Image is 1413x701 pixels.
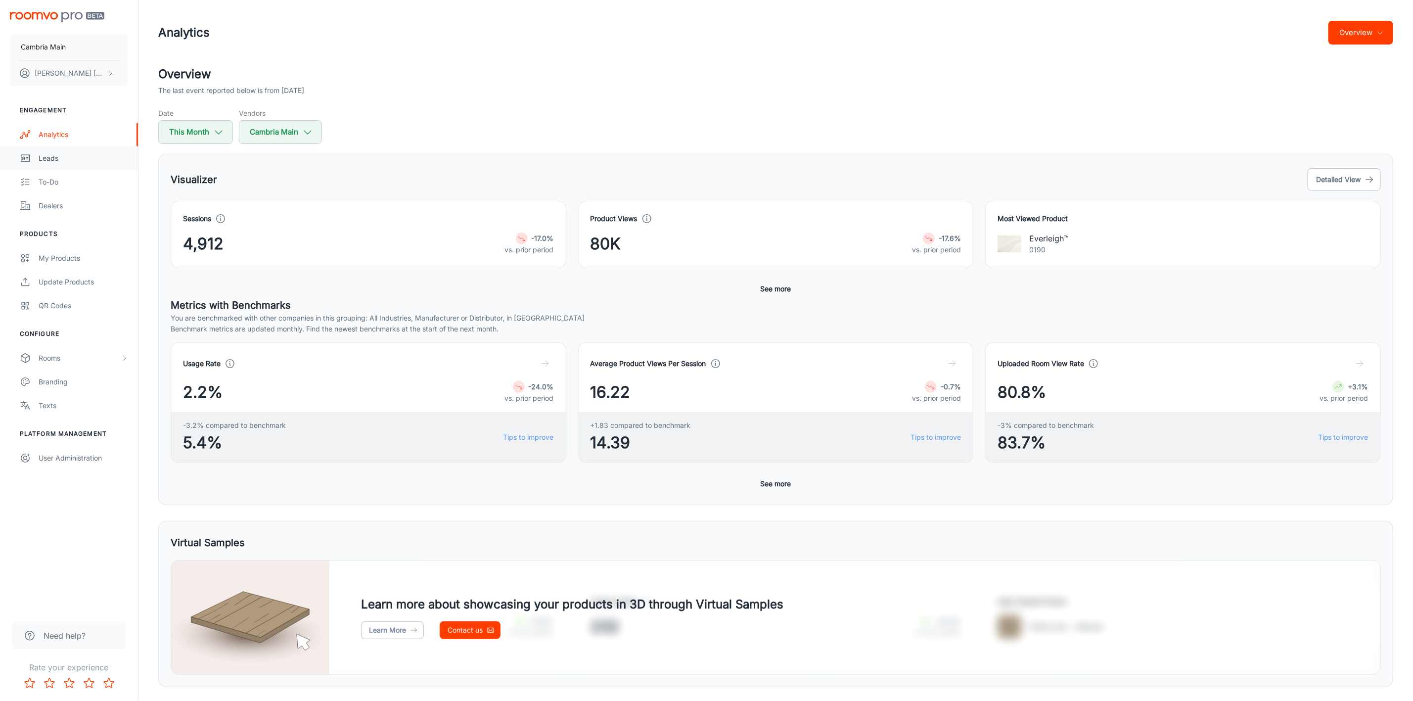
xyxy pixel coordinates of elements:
div: Analytics [39,129,128,140]
span: 14.39 [591,431,691,455]
p: Rate your experience [8,661,130,673]
div: Dealers [39,200,128,211]
button: This Month [158,120,233,144]
button: See more [757,280,795,298]
span: 4,912 [183,232,224,256]
p: [PERSON_NAME] [PERSON_NAME] [35,68,104,79]
p: vs. prior period [912,244,961,255]
button: Overview [1328,21,1393,45]
p: You are benchmarked with other companies in this grouping: All Industries, Manufacturer or Distri... [171,313,1381,324]
h1: Analytics [158,24,210,42]
p: vs. prior period [505,393,554,404]
p: Benchmark metrics are updated monthly. Find the newest benchmarks at the start of the next month. [171,324,1381,334]
button: Rate 5 star [99,673,119,693]
button: See more [757,475,795,493]
h5: Metrics with Benchmarks [171,298,1381,313]
h4: Average Product Views Per Session [591,358,706,369]
img: Everleigh™ [998,232,1021,256]
a: Tips to improve [911,432,961,443]
img: Roomvo PRO Beta [10,12,104,22]
a: Learn More [361,621,424,639]
div: QR Codes [39,300,128,311]
p: vs. prior period [1320,393,1368,404]
div: My Products [39,253,128,264]
span: 2.2% [183,380,223,404]
span: 80.8% [998,380,1046,404]
button: Detailed View [1308,168,1381,191]
a: Tips to improve [1318,432,1368,443]
span: -3% compared to benchmark [998,420,1094,431]
div: Leads [39,153,128,164]
h2: Overview [158,65,1393,83]
button: [PERSON_NAME] [PERSON_NAME] [10,60,128,86]
strong: -0.7% [941,382,961,391]
h4: Usage Rate [183,358,221,369]
span: 83.7% [998,431,1094,455]
p: 0190 [1029,244,1069,255]
div: Texts [39,400,128,411]
h4: Sessions [183,213,211,224]
button: Rate 2 star [40,673,59,693]
div: Branding [39,376,128,387]
button: Rate 3 star [59,673,79,693]
h4: Most Viewed Product [998,213,1368,224]
div: Rooms [39,353,120,364]
p: vs. prior period [505,244,554,255]
button: Cambria Main [239,120,322,144]
h5: Date [158,108,233,118]
h5: Vendors [239,108,322,118]
span: 5.4% [183,431,286,455]
span: -3.2% compared to benchmark [183,420,286,431]
div: To-do [39,177,128,187]
h5: Virtual Samples [171,535,245,550]
div: User Administration [39,453,128,464]
strong: -17.6% [939,234,961,242]
p: The last event reported below is from [DATE] [158,85,304,96]
p: Everleigh™ [1029,233,1069,244]
h5: Visualizer [171,172,217,187]
h4: Uploaded Room View Rate [998,358,1084,369]
span: 16.22 [591,380,631,404]
p: Cambria Main [21,42,66,52]
span: +1.83 compared to benchmark [591,420,691,431]
span: Need help? [44,630,86,642]
h4: Product Views [591,213,638,224]
strong: -17.0% [532,234,554,242]
span: 80K [591,232,621,256]
h4: Learn more about showcasing your products in 3D through Virtual Samples [361,596,783,613]
div: Update Products [39,277,128,287]
a: Contact us [440,621,501,639]
button: Rate 4 star [79,673,99,693]
button: Rate 1 star [20,673,40,693]
button: Cambria Main [10,34,128,60]
strong: -24.0% [529,382,554,391]
p: vs. prior period [912,393,961,404]
a: Tips to improve [503,432,554,443]
strong: +3.1% [1348,382,1368,391]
